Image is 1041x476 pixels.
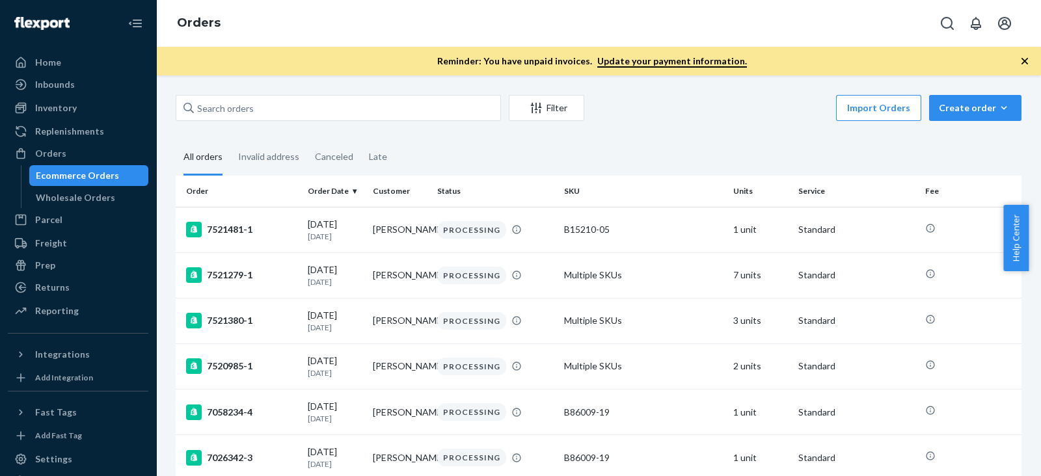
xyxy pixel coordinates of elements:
[308,367,362,378] p: [DATE]
[35,56,61,69] div: Home
[934,10,960,36] button: Open Search Box
[35,147,66,160] div: Orders
[8,449,148,469] a: Settings
[35,259,55,272] div: Prep
[35,348,90,361] div: Integrations
[368,298,433,343] td: [PERSON_NAME]
[8,52,148,73] a: Home
[437,403,506,421] div: PROCESSING
[368,390,433,435] td: [PERSON_NAME]
[1003,205,1029,271] button: Help Center
[8,233,148,254] a: Freight
[308,413,362,424] p: [DATE]
[728,252,793,298] td: 7 units
[798,451,915,464] p: Standard
[29,165,149,186] a: Ecommerce Orders
[8,255,148,276] a: Prep
[8,121,148,142] a: Replenishments
[122,10,148,36] button: Close Navigation
[303,176,368,207] th: Order Date
[8,402,148,423] button: Fast Tags
[308,322,362,333] p: [DATE]
[559,298,728,343] td: Multiple SKUs
[186,267,297,283] div: 7521279-1
[437,358,506,375] div: PROCESSING
[308,276,362,287] p: [DATE]
[992,10,1018,36] button: Open account menu
[559,343,728,389] td: Multiple SKUs
[564,406,723,419] div: B86009-19
[437,221,506,239] div: PROCESSING
[8,300,148,321] a: Reporting
[35,453,72,466] div: Settings
[14,17,70,30] img: Flexport logo
[186,450,297,466] div: 7026342-3
[798,223,915,236] p: Standard
[963,10,989,36] button: Open notifications
[176,176,303,207] th: Order
[437,449,506,466] div: PROCESSING
[368,252,433,298] td: [PERSON_NAME]
[35,237,67,250] div: Freight
[8,370,148,386] a: Add Integration
[183,140,223,176] div: All orders
[798,360,915,373] p: Standard
[29,187,149,208] a: Wholesale Orders
[186,358,297,374] div: 7520985-1
[509,101,584,114] div: Filter
[35,430,82,441] div: Add Fast Tag
[186,313,297,328] div: 7521380-1
[308,263,362,287] div: [DATE]
[35,304,79,317] div: Reporting
[176,95,501,121] input: Search orders
[728,390,793,435] td: 1 unit
[798,269,915,282] p: Standard
[308,231,362,242] p: [DATE]
[437,312,506,330] div: PROCESSING
[35,101,77,114] div: Inventory
[308,309,362,333] div: [DATE]
[437,267,506,284] div: PROCESSING
[35,125,104,138] div: Replenishments
[929,95,1021,121] button: Create order
[35,78,75,91] div: Inbounds
[564,451,723,464] div: B86009-19
[177,16,221,30] a: Orders
[728,176,793,207] th: Units
[798,314,915,327] p: Standard
[559,252,728,298] td: Multiple SKUs
[8,209,148,230] a: Parcel
[35,213,62,226] div: Parcel
[35,372,93,383] div: Add Integration
[509,95,584,121] button: Filter
[8,74,148,95] a: Inbounds
[793,176,920,207] th: Service
[167,5,231,42] ol: breadcrumbs
[315,140,353,174] div: Canceled
[368,207,433,252] td: [PERSON_NAME]
[186,404,297,420] div: 7058234-4
[308,445,362,469] div: [DATE]
[8,143,148,164] a: Orders
[8,428,148,443] a: Add Fast Tag
[36,191,115,204] div: Wholesale Orders
[798,406,915,419] p: Standard
[35,281,70,294] div: Returns
[369,140,387,174] div: Late
[36,169,119,182] div: Ecommerce Orders
[186,222,297,237] div: 7521481-1
[308,458,362,469] p: [DATE]
[308,218,362,242] div: [DATE]
[836,95,921,121] button: Import Orders
[939,101,1012,114] div: Create order
[728,343,793,389] td: 2 units
[35,406,77,419] div: Fast Tags
[8,98,148,118] a: Inventory
[597,55,747,68] a: Update your payment information.
[308,354,362,378] div: [DATE]
[8,277,148,298] a: Returns
[432,176,559,207] th: Status
[373,185,427,196] div: Customer
[559,176,728,207] th: SKU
